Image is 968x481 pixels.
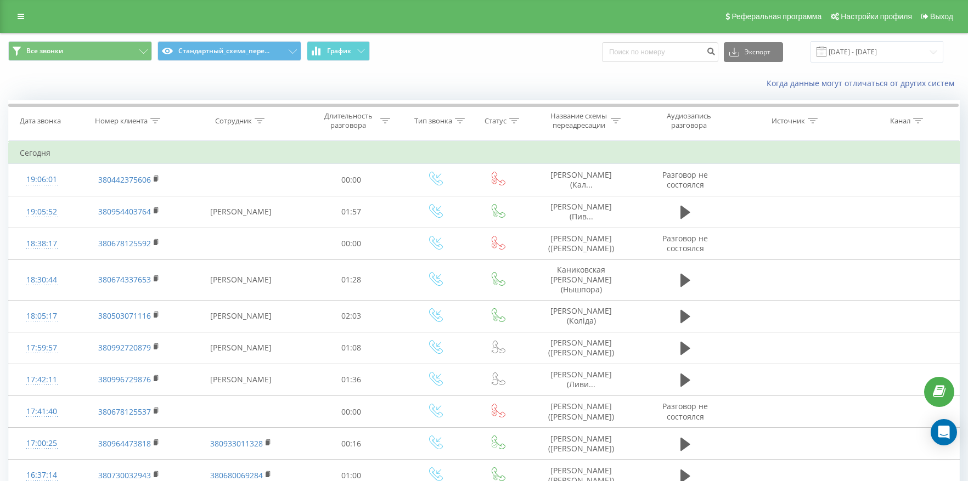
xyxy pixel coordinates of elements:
a: 380442375606 [98,174,151,185]
a: 380954403764 [98,206,151,217]
td: 00:00 [299,164,403,196]
div: 17:00:25 [20,433,64,454]
div: 18:05:17 [20,305,64,327]
span: [PERSON_NAME] (Ливи... [550,369,612,389]
td: [PERSON_NAME] [183,364,299,395]
td: 01:36 [299,364,403,395]
div: Длительность разговора [319,111,378,130]
a: 380996729876 [98,374,151,384]
td: 01:28 [299,259,403,300]
a: Когда данные могут отличаться от других систем [767,78,960,88]
a: 380680069284 [210,470,263,480]
span: [PERSON_NAME] (Кал... [550,169,612,190]
div: Аудиозапись разговора [653,111,724,130]
a: 380674337653 [98,274,151,285]
div: Сотрудник [215,116,252,126]
a: 380964473818 [98,438,151,449]
a: 380678125592 [98,238,151,248]
td: 01:57 [299,196,403,228]
button: Экспорт [724,42,783,62]
div: Статус [485,116,506,126]
a: 380503071116 [98,310,151,321]
div: 18:30:44 [20,269,64,291]
div: 17:42:11 [20,369,64,391]
div: Номер клиента [95,116,148,126]
div: Open Intercom Messenger [931,419,957,445]
div: Дата звонка [20,116,61,126]
td: [PERSON_NAME] ([PERSON_NAME]) [527,228,635,259]
td: 01:08 [299,332,403,364]
td: Сегодня [9,142,960,164]
div: Название схемы переадресации [549,111,608,130]
button: Стандартный_схема_пере... [157,41,301,61]
a: 380933011328 [210,438,263,449]
td: 00:00 [299,396,403,428]
span: Выход [930,12,953,21]
input: Поиск по номеру [602,42,718,62]
span: Все звонки [26,47,63,55]
a: 380992720879 [98,342,151,353]
span: Разговор не состоялся [662,401,708,421]
td: [PERSON_NAME] [183,196,299,228]
div: 17:41:40 [20,401,64,422]
td: 00:16 [299,428,403,460]
td: [PERSON_NAME] ([PERSON_NAME]) [527,332,635,364]
button: Все звонки [8,41,152,61]
span: График [327,47,351,55]
td: [PERSON_NAME] [183,259,299,300]
div: 19:05:52 [20,201,64,223]
td: [PERSON_NAME] ([PERSON_NAME]) [527,428,635,460]
div: 17:59:57 [20,337,64,359]
span: Разговор не состоялся [662,233,708,253]
button: График [307,41,370,61]
td: [PERSON_NAME] (Коліда) [527,300,635,332]
span: Реферальная программа [731,12,821,21]
a: 380678125537 [98,406,151,417]
td: [PERSON_NAME] [183,300,299,332]
td: [PERSON_NAME] ([PERSON_NAME]) [527,396,635,428]
td: 00:00 [299,228,403,259]
span: Разговор не состоялся [662,169,708,190]
div: Канал [890,116,910,126]
div: 18:38:17 [20,233,64,254]
div: 19:06:01 [20,169,64,190]
span: Настройки профиля [841,12,912,21]
div: Тип звонка [414,116,452,126]
div: Источник [772,116,805,126]
td: [PERSON_NAME] [183,332,299,364]
td: Каниковская [PERSON_NAME] (Нышпора) [527,259,635,300]
a: 380730032943 [98,470,151,480]
span: [PERSON_NAME] (Пив... [550,201,612,222]
td: 02:03 [299,300,403,332]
